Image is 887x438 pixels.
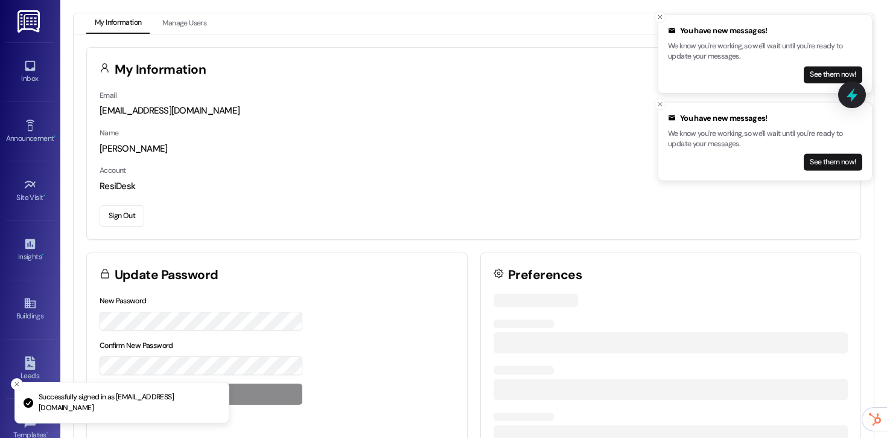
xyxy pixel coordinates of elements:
[46,429,48,437] span: •
[668,128,862,149] p: We know you're working, so we'll wait until you're ready to update your messages.
[804,66,862,83] button: See them now!
[6,293,54,326] a: Buildings
[100,91,116,100] label: Email
[804,153,862,170] button: See them now!
[508,269,582,282] h3: Preferences
[100,128,119,138] label: Name
[100,341,173,350] label: Confirm New Password
[668,112,862,124] div: You have new messages!
[668,25,862,37] div: You have new messages!
[654,11,666,23] button: Close toast
[100,205,144,227] button: Sign Out
[54,132,56,141] span: •
[100,143,848,155] div: [PERSON_NAME]
[11,378,23,390] button: Close toast
[100,296,147,306] label: New Password
[654,98,666,111] button: Close toast
[115,269,218,282] h3: Update Password
[17,10,42,33] img: ResiDesk Logo
[6,175,54,207] a: Site Visit •
[100,180,848,193] div: ResiDesk
[154,13,215,34] button: Manage Users
[86,13,150,34] button: My Information
[6,353,54,385] a: Leads
[42,251,43,259] span: •
[100,166,126,175] label: Account
[6,56,54,88] a: Inbox
[115,63,206,76] h3: My Information
[100,105,848,117] div: [EMAIL_ADDRESS][DOMAIN_NAME]
[6,234,54,266] a: Insights •
[39,392,219,413] p: Successfully signed in as [EMAIL_ADDRESS][DOMAIN_NAME]
[43,192,45,200] span: •
[668,41,862,62] p: We know you're working, so we'll wait until you're ready to update your messages.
